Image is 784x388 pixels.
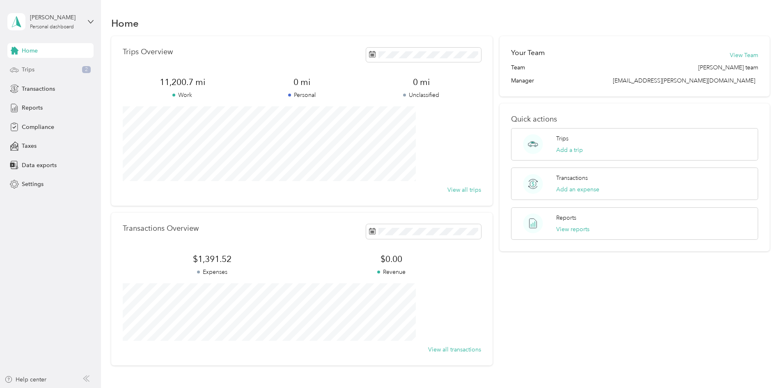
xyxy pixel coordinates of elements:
span: $0.00 [302,253,481,265]
button: View Team [730,51,758,60]
p: Trips Overview [123,48,173,56]
span: Taxes [22,142,37,150]
h1: Home [111,19,139,28]
span: [EMAIL_ADDRESS][PERSON_NAME][DOMAIN_NAME] [613,77,755,84]
span: Manager [511,76,534,85]
iframe: Everlance-gr Chat Button Frame [738,342,784,388]
button: View reports [556,225,589,234]
span: [PERSON_NAME] team [698,63,758,72]
span: Compliance [22,123,54,131]
p: Reports [556,214,576,222]
p: Expenses [123,268,302,276]
p: Personal [242,91,362,99]
h2: Your Team [511,48,545,58]
span: 2 [82,66,91,73]
button: View all trips [447,186,481,194]
div: Personal dashboard [30,25,74,30]
p: Trips [556,134,569,143]
span: Data exports [22,161,57,170]
span: $1,391.52 [123,253,302,265]
span: Team [511,63,525,72]
span: 0 mi [242,76,362,88]
p: Transactions Overview [123,224,199,233]
button: Add a trip [556,146,583,154]
button: View all transactions [428,345,481,354]
button: Add an expense [556,185,599,194]
div: [PERSON_NAME] [30,13,81,22]
span: Home [22,46,38,55]
p: Work [123,91,242,99]
span: 11,200.7 mi [123,76,242,88]
button: Help center [5,375,46,384]
span: 0 mi [362,76,481,88]
span: Reports [22,103,43,112]
p: Unclassified [362,91,481,99]
p: Quick actions [511,115,758,124]
span: Trips [22,65,34,74]
span: Transactions [22,85,55,93]
span: Settings [22,180,44,188]
p: Transactions [556,174,588,182]
p: Revenue [302,268,481,276]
